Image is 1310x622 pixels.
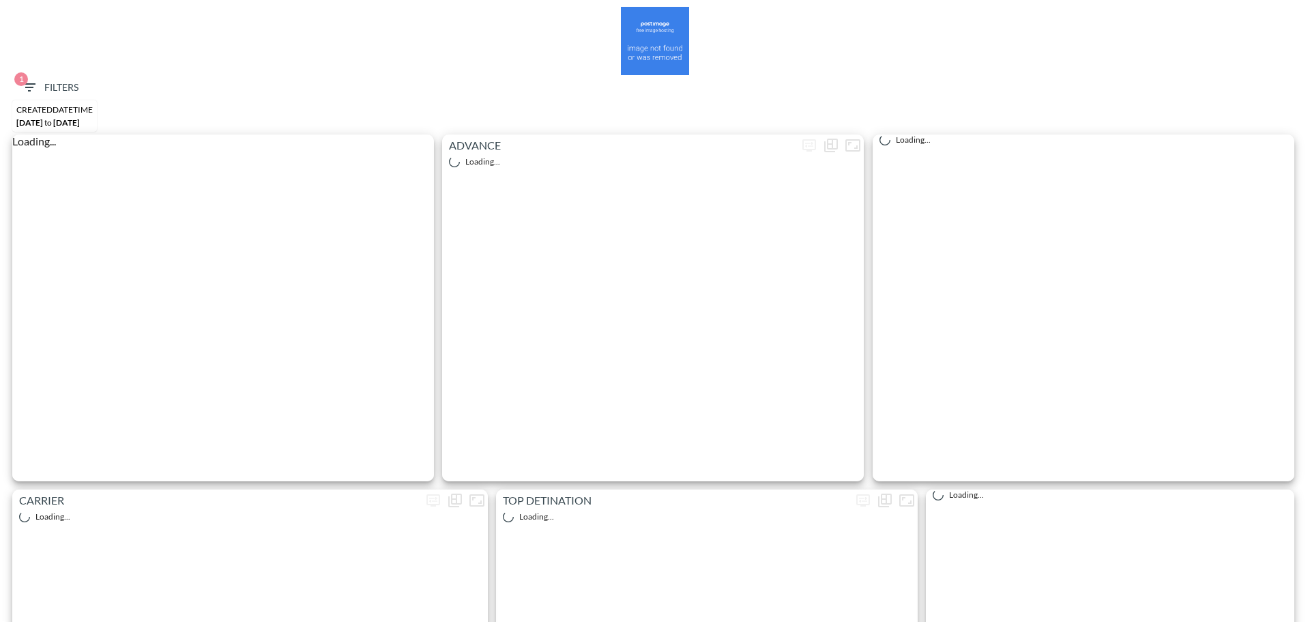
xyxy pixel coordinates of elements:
[449,156,857,167] div: Loading...
[422,490,444,511] span: Display settings
[12,492,422,509] p: CARRIER
[842,135,864,156] button: Fullscreen
[21,79,78,96] span: Filters
[442,137,798,154] p: ADVANCE
[503,511,911,522] div: Loading...
[444,490,466,511] div: Show as…
[16,104,93,115] div: CREATEDDATETIME
[496,492,852,509] p: TOP DETINATION
[14,72,28,86] span: 1
[19,511,481,522] div: Loading...
[16,117,80,128] span: [DATE] [DATE]
[874,490,896,511] div: Show as…
[896,490,918,511] button: Fullscreen
[12,135,56,147] span: Loading...
[852,490,874,511] span: Display settings
[621,7,689,75] img: amsalem-2.png
[466,490,488,511] button: Fullscreen
[933,490,1287,500] div: Loading...
[44,117,52,128] span: to
[16,75,84,100] button: 1Filters
[879,135,1287,145] div: Loading...
[798,135,820,156] span: Display settings
[820,135,842,156] div: Show as…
